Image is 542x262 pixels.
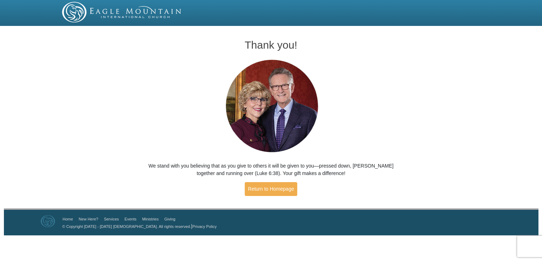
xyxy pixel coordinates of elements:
h1: Thank you! [139,39,403,51]
a: Giving [164,217,175,221]
a: New Here? [79,217,98,221]
a: Services [104,217,119,221]
p: | [60,223,217,230]
a: Return to Homepage [245,182,297,196]
a: Privacy Policy [192,224,216,229]
p: We stand with you believing that as you give to others it will be given to you—pressed down, [PER... [139,162,403,177]
img: Pastors George and Terri Pearsons [219,58,323,155]
a: © Copyright [DATE] - [DATE] [DEMOGRAPHIC_DATA]. All rights reserved. [62,224,191,229]
a: Ministries [142,217,159,221]
img: EMIC [62,2,182,22]
a: Home [63,217,73,221]
img: Eagle Mountain International Church [41,215,55,227]
a: Events [125,217,137,221]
